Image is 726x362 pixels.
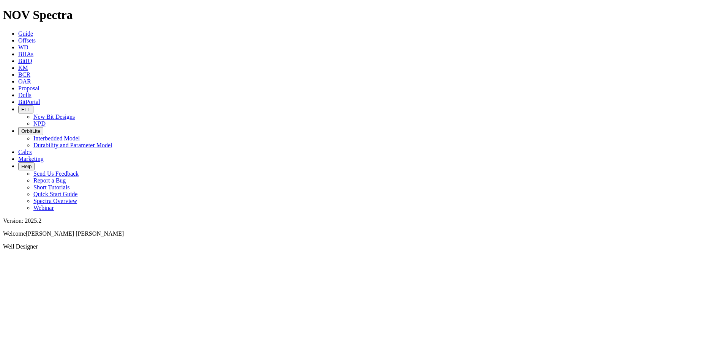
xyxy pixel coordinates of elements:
a: Durability and Parameter Model [33,142,112,148]
a: OAR [18,78,31,85]
a: New Bit Designs [33,113,75,120]
a: KM [18,65,28,71]
a: Quick Start Guide [33,191,77,197]
h1: NOV Spectra [3,8,723,22]
a: Interbedded Model [33,135,80,142]
a: BHAs [18,51,33,57]
span: FTT [21,107,30,112]
a: Offsets [18,37,36,44]
a: Guide [18,30,33,37]
span: Help [21,164,32,169]
span: [PERSON_NAME] [PERSON_NAME] [26,230,124,237]
span: OrbitLite [21,128,40,134]
a: BitPortal [18,99,40,105]
a: Short Tutorials [33,184,70,190]
a: Report a Bug [33,177,66,184]
a: NPD [33,120,46,127]
div: Well Designer [3,243,723,250]
button: OrbitLite [18,127,43,135]
a: Marketing [18,156,44,162]
div: Version: 2025.2 [3,217,723,224]
a: Dulls [18,92,32,98]
button: Help [18,162,35,170]
a: Proposal [18,85,39,91]
a: WD [18,44,28,50]
a: BCR [18,71,30,78]
button: FTT [18,105,33,113]
p: Welcome [3,230,723,237]
a: Spectra Overview [33,198,77,204]
a: Calcs [18,149,32,155]
a: BitIQ [18,58,32,64]
a: Webinar [33,205,54,211]
a: Send Us Feedback [33,170,79,177]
